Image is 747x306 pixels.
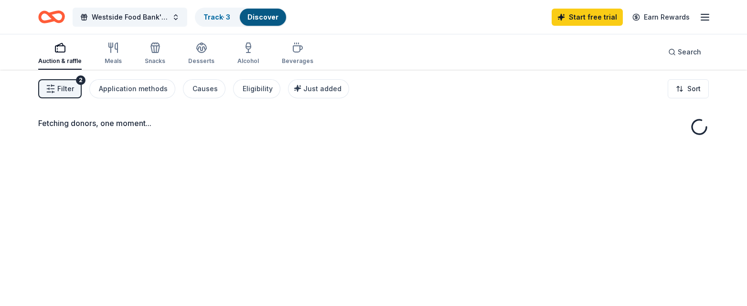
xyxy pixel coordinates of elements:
[195,8,287,27] button: Track· 3Discover
[282,38,313,70] button: Beverages
[57,83,74,95] span: Filter
[247,13,278,21] a: Discover
[192,83,218,95] div: Causes
[687,83,701,95] span: Sort
[38,6,65,28] a: Home
[627,9,695,26] a: Earn Rewards
[73,8,187,27] button: Westside Food Bank's 35th Annual Hunger Walk
[203,13,230,21] a: Track· 3
[89,79,175,98] button: Application methods
[99,83,168,95] div: Application methods
[38,38,82,70] button: Auction & raffle
[38,79,82,98] button: Filter2
[237,57,259,65] div: Alcohol
[282,57,313,65] div: Beverages
[38,57,82,65] div: Auction & raffle
[145,38,165,70] button: Snacks
[303,84,341,93] span: Just added
[92,11,168,23] span: Westside Food Bank's 35th Annual Hunger Walk
[237,38,259,70] button: Alcohol
[188,57,214,65] div: Desserts
[668,79,709,98] button: Sort
[105,57,122,65] div: Meals
[183,79,225,98] button: Causes
[288,79,349,98] button: Just added
[678,46,701,58] span: Search
[76,75,85,85] div: 2
[243,83,273,95] div: Eligibility
[145,57,165,65] div: Snacks
[38,117,709,129] div: Fetching donors, one moment...
[105,38,122,70] button: Meals
[552,9,623,26] a: Start free trial
[661,42,709,62] button: Search
[233,79,280,98] button: Eligibility
[188,38,214,70] button: Desserts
